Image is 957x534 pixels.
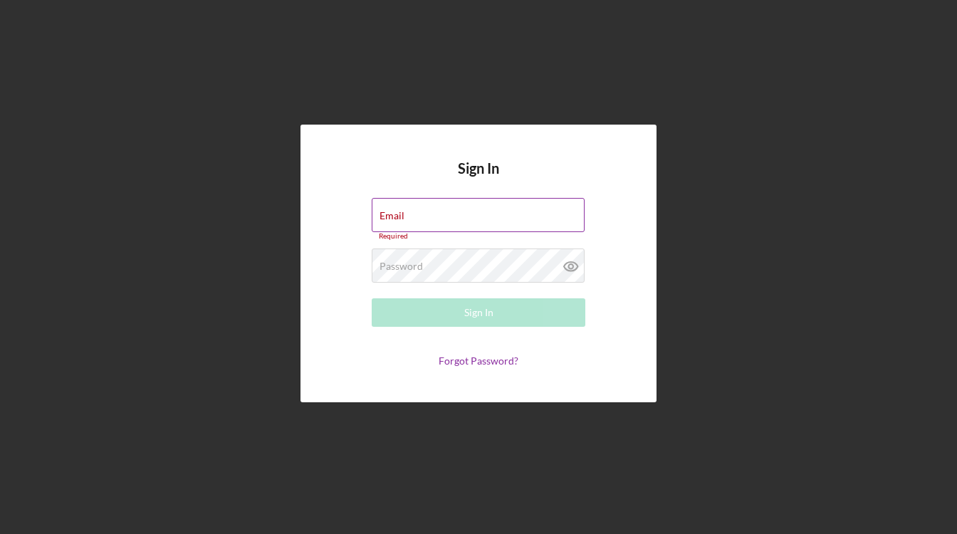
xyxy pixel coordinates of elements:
[464,298,493,327] div: Sign In
[372,232,585,241] div: Required
[380,261,423,272] label: Password
[372,298,585,327] button: Sign In
[439,355,518,367] a: Forgot Password?
[458,160,499,198] h4: Sign In
[380,210,404,221] label: Email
